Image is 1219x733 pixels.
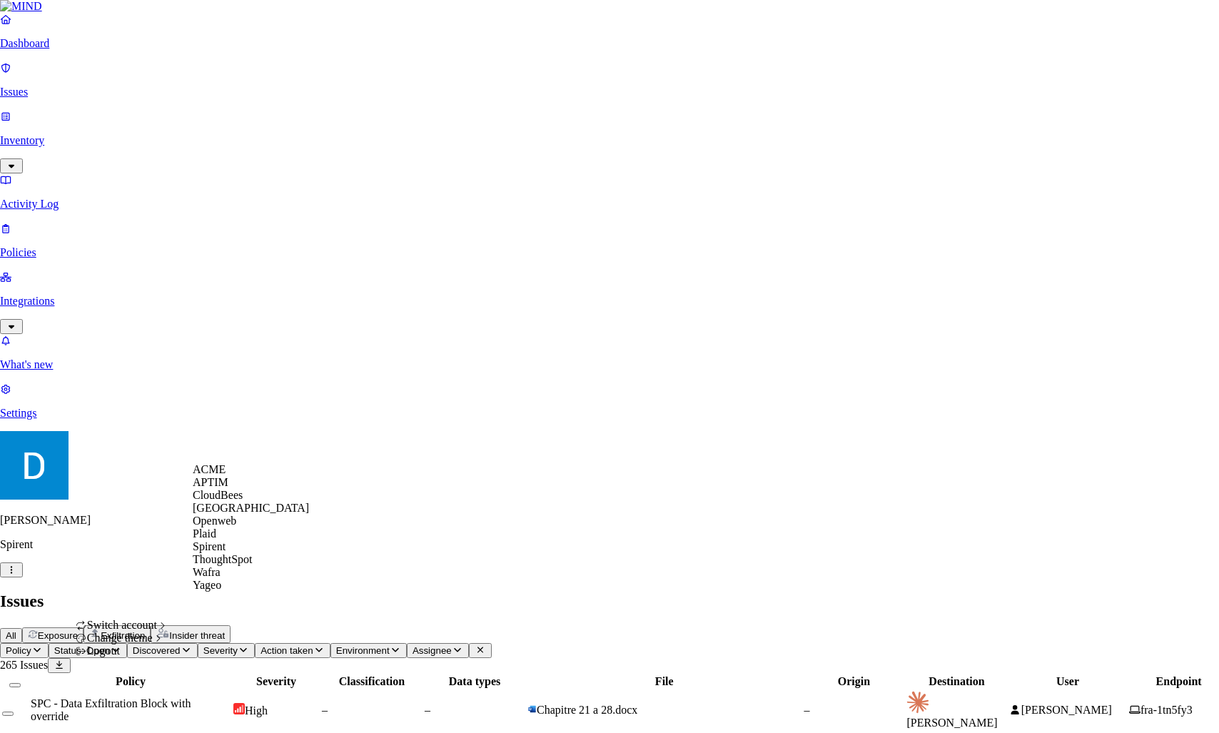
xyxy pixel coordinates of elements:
span: Yageo [193,579,221,591]
span: Change theme [87,632,153,644]
span: [PERSON_NAME] [906,717,997,729]
span: Spirent [193,540,226,552]
span: ACME [193,463,226,475]
div: Policy [31,675,231,688]
img: severity-high [233,703,245,714]
span: High [245,704,268,717]
div: Destination [906,675,1006,688]
span: Assignee [413,645,452,656]
span: APTIM [193,476,228,488]
div: Data types [425,675,525,688]
span: ThoughtSpot [193,553,253,565]
span: All [6,630,16,641]
div: User [1009,675,1126,688]
span: Environment [336,645,390,656]
div: Classification [322,675,422,688]
div: Logout [76,644,169,657]
img: microsoft-word [527,704,537,714]
div: File [527,675,801,688]
span: [PERSON_NAME] [1021,704,1112,716]
span: SPC - Data Exfiltration Block with override [31,697,191,722]
span: CloudBees [193,489,243,501]
span: Wafra [193,566,221,578]
span: fra-1tn5fy3 [1140,704,1193,716]
button: Select all [9,683,21,687]
button: Select row [2,712,14,716]
span: Policy [6,645,31,656]
img: claude.ai favicon [906,691,929,714]
span: [GEOGRAPHIC_DATA] [193,502,309,514]
span: – [425,704,430,716]
span: Exposure [38,630,78,641]
span: Severity [203,645,238,656]
span: Chapitre 21 a 28.docx [537,704,637,716]
div: Severity [233,675,319,688]
span: Action taken [261,645,313,656]
span: Openweb [193,515,236,527]
span: Status: Open [54,645,110,656]
span: Plaid [193,527,216,540]
span: Insider threat [169,630,225,641]
span: – [804,704,809,716]
span: – [322,704,328,716]
span: Switch account [87,619,157,631]
div: Origin [804,675,904,688]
